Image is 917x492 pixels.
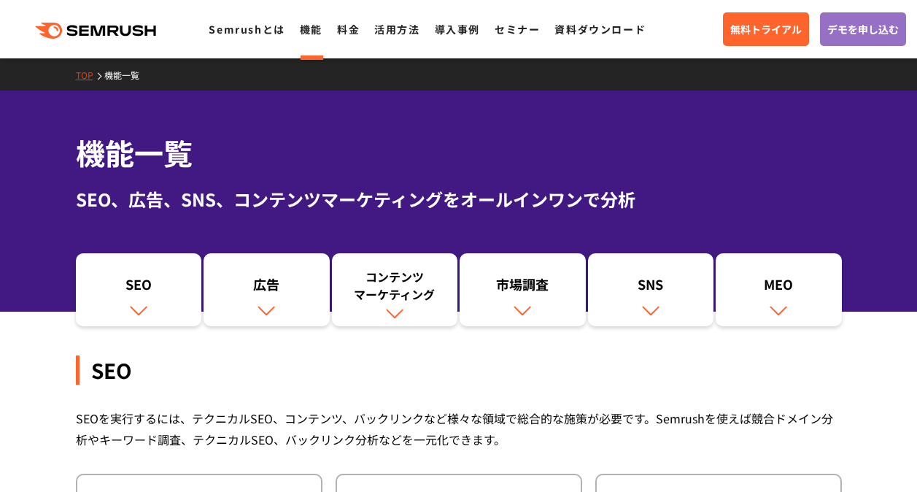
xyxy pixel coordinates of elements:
[76,253,202,326] a: SEO
[827,21,899,37] span: デモを申し込む
[204,253,330,326] a: 広告
[76,69,104,81] a: TOP
[588,253,714,326] a: SNS
[495,22,540,36] a: セミナー
[374,22,419,36] a: 活用方法
[76,408,842,450] div: SEOを実行するには、テクニカルSEO、コンテンツ、バックリンクなど様々な領域で総合的な施策が必要です。Semrushを使えば競合ドメイン分析やキーワード調査、テクニカルSEO、バックリンク分析...
[339,268,451,303] div: コンテンツ マーケティング
[554,22,646,36] a: 資料ダウンロード
[467,275,579,300] div: 市場調査
[104,69,150,81] a: 機能一覧
[723,12,809,46] a: 無料トライアル
[76,186,842,212] div: SEO、広告、SNS、コンテンツマーケティングをオールインワンで分析
[723,275,835,300] div: MEO
[730,21,802,37] span: 無料トライアル
[460,253,586,326] a: 市場調査
[820,12,906,46] a: デモを申し込む
[209,22,285,36] a: Semrushとは
[435,22,480,36] a: 導入事例
[716,253,842,326] a: MEO
[332,253,458,326] a: コンテンツマーケティング
[300,22,322,36] a: 機能
[76,131,842,174] h1: 機能一覧
[83,275,195,300] div: SEO
[595,275,707,300] div: SNS
[337,22,360,36] a: 料金
[211,275,322,300] div: 広告
[76,355,842,385] div: SEO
